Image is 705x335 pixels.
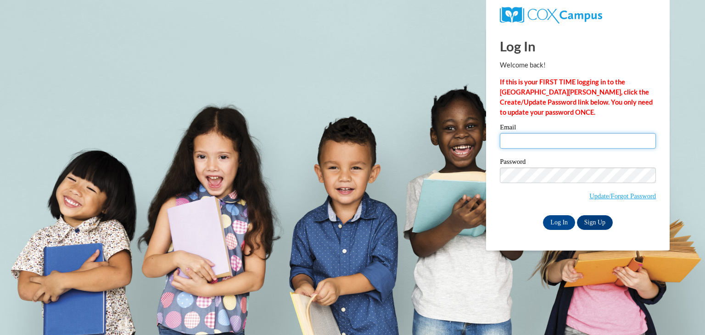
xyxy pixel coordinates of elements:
label: Password [500,158,656,167]
input: Log In [543,215,575,230]
a: Sign Up [577,215,613,230]
p: Welcome back! [500,60,656,70]
strong: If this is your FIRST TIME logging in to the [GEOGRAPHIC_DATA][PERSON_NAME], click the Create/Upd... [500,78,653,116]
h1: Log In [500,37,656,56]
label: Email [500,124,656,133]
a: COX Campus [500,11,602,18]
img: COX Campus [500,7,602,23]
a: Update/Forgot Password [589,192,656,200]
